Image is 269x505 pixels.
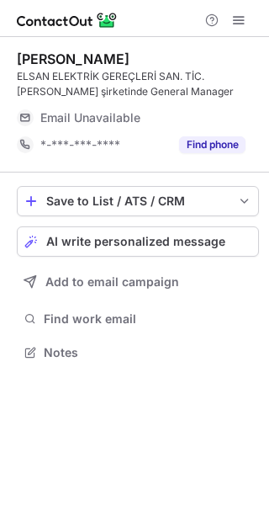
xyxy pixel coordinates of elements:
button: AI write personalized message [17,226,259,257]
span: Find work email [44,311,252,327]
button: Reveal Button [179,136,245,153]
span: AI write personalized message [46,235,225,248]
div: [PERSON_NAME] [17,50,129,67]
img: ContactOut v5.3.10 [17,10,118,30]
button: Add to email campaign [17,267,259,297]
div: ELSAN ELEKTRİK GEREÇLERİ SAN. TİC. [PERSON_NAME] şirketinde General Manager [17,69,259,99]
button: Notes [17,341,259,364]
div: Save to List / ATS / CRM [46,194,229,208]
button: Find work email [17,307,259,331]
span: Email Unavailable [40,110,140,125]
button: save-profile-one-click [17,186,259,216]
span: Add to email campaign [45,275,179,289]
span: Notes [44,345,252,360]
